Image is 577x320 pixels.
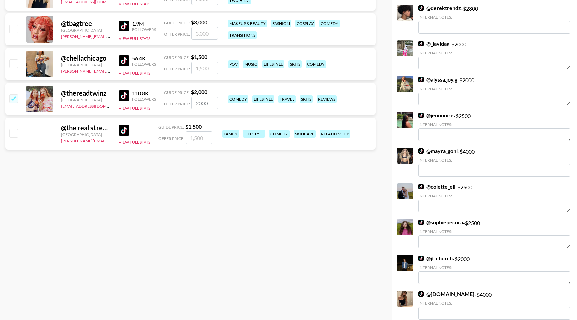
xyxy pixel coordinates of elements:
div: Internal Notes: [418,193,570,198]
a: [PERSON_NAME][EMAIL_ADDRESS][DOMAIN_NAME] [61,137,160,143]
button: View Full Stats [119,36,150,41]
div: relationship [320,130,350,138]
a: [PERSON_NAME][EMAIL_ADDRESS][DOMAIN_NAME] [61,33,160,39]
input: 1,500 [186,131,212,144]
div: cosplay [295,20,315,27]
span: Offer Price: [158,136,184,141]
img: TikTok [119,21,129,31]
div: Internal Notes: [418,15,570,20]
span: Guide Price: [164,20,190,25]
div: transitions [228,31,257,39]
button: View Full Stats [119,71,150,76]
button: View Full Stats [119,1,150,6]
div: - $ 2000 [418,255,570,284]
div: comedy [269,130,290,138]
div: Internal Notes: [418,122,570,127]
img: TikTok [418,77,424,82]
div: Internal Notes: [418,50,570,55]
span: Offer Price: [164,101,190,106]
div: 110.8K [132,90,156,97]
img: TikTok [418,113,424,118]
div: comedy [306,60,326,68]
div: Internal Notes: [418,301,570,306]
div: Followers [132,62,156,67]
input: 2,000 [191,97,218,109]
div: @ tbagtree [61,19,111,28]
img: TikTok [418,184,424,189]
a: @jt_church [418,255,453,262]
div: skits [288,60,302,68]
strong: $ 1,500 [191,54,207,60]
div: comedy [319,20,340,27]
div: reviews [317,95,337,103]
div: Internal Notes: [418,265,570,270]
div: makeup & beauty [228,20,267,27]
img: TikTok [418,220,424,225]
a: @[DOMAIN_NAME] [418,291,474,297]
div: @ the real street family [61,124,111,132]
div: - $ 4000 [418,148,570,177]
span: Guide Price: [164,90,190,95]
div: lifestyle [262,60,284,68]
div: [GEOGRAPHIC_DATA] [61,132,111,137]
div: - $ 2000 [418,40,570,69]
span: Guide Price: [158,125,184,130]
a: @_lavidaa [418,40,449,47]
strong: $ 2,000 [191,89,207,95]
div: Internal Notes: [418,86,570,91]
div: pov [228,60,239,68]
div: skits [300,95,313,103]
img: TikTok [418,41,424,46]
div: - $ 2500 [418,183,570,212]
div: @ chellachicago [61,54,111,62]
div: 56.4K [132,55,156,62]
div: skincare [294,130,316,138]
a: @alyssa.joy.g [418,76,457,83]
button: View Full Stats [119,140,150,145]
a: @derektrendz [418,5,461,11]
input: 3,000 [191,27,218,40]
a: @sophiepecora [418,219,463,226]
div: fashion [271,20,291,27]
div: - $ 2800 [418,5,570,34]
div: lifestyle [252,95,274,103]
button: View Full Stats [119,106,150,111]
div: [GEOGRAPHIC_DATA] [61,62,111,67]
div: @ thereadtwinz [61,89,111,97]
img: TikTok [418,256,424,261]
div: music [243,60,258,68]
div: [GEOGRAPHIC_DATA] [61,97,111,102]
div: Internal Notes: [418,158,570,163]
a: @jennnoire [418,112,454,119]
div: - $ 2000 [418,76,570,105]
span: Offer Price: [164,66,190,71]
div: [GEOGRAPHIC_DATA] [61,28,111,33]
strong: $ 1,500 [185,123,202,130]
input: 1,500 [191,62,218,74]
span: Guide Price: [164,55,190,60]
div: - $ 2500 [418,112,570,141]
div: 1.9M [132,20,156,27]
div: family [222,130,239,138]
a: [EMAIL_ADDRESS][DOMAIN_NAME] [61,102,128,109]
div: Followers [132,27,156,32]
span: Offer Price: [164,32,190,37]
img: TikTok [119,90,129,101]
div: travel [278,95,296,103]
img: TikTok [418,148,424,154]
a: [PERSON_NAME][EMAIL_ADDRESS][DOMAIN_NAME] [61,67,160,74]
div: lifestyle [243,130,265,138]
img: TikTok [418,291,424,297]
div: Followers [132,97,156,102]
div: - $ 2500 [418,219,570,248]
div: - $ 4000 [418,291,570,320]
img: TikTok [119,125,129,136]
a: @colette_eli [418,183,455,190]
img: TikTok [119,55,129,66]
a: @mayra_goni [418,148,458,154]
strong: $ 3,000 [191,19,207,25]
img: TikTok [418,5,424,11]
div: Internal Notes: [418,229,570,234]
div: comedy [228,95,248,103]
